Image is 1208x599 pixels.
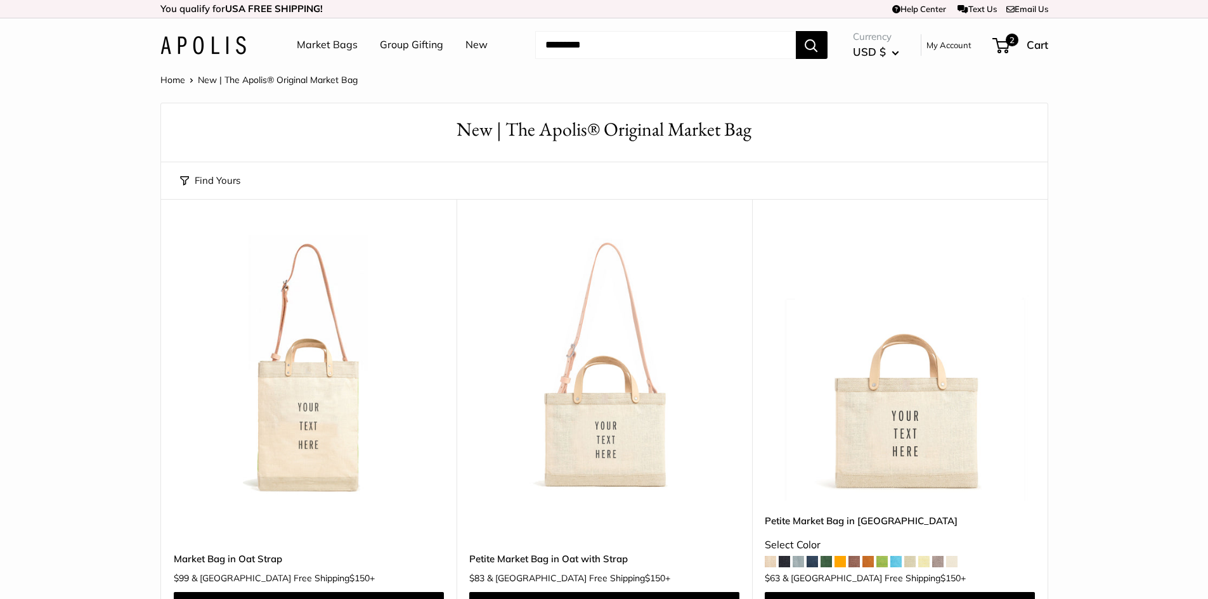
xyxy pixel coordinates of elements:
span: $150 [940,572,961,584]
a: Email Us [1006,4,1048,14]
a: Market Bag in Oat StrapMarket Bag in Oat Strap [174,231,444,501]
a: Market Bags [297,35,358,55]
div: Select Color [765,536,1035,555]
span: Cart [1027,38,1048,51]
a: New [465,35,488,55]
span: USD $ [853,45,886,58]
img: Apolis [160,36,246,55]
a: Petite Market Bag in Oat with Strap [469,551,739,566]
span: & [GEOGRAPHIC_DATA] Free Shipping + [192,574,375,583]
a: Home [160,74,185,86]
span: $83 [469,572,484,584]
a: Group Gifting [380,35,443,55]
a: Help Center [892,4,946,14]
span: New | The Apolis® Original Market Bag [198,74,358,86]
a: Petite Market Bag in Oat with StrapPetite Market Bag in Oat with Strap [469,231,739,501]
span: $99 [174,572,189,584]
span: $150 [349,572,370,584]
button: Find Yours [180,172,240,190]
span: 2 [1005,34,1018,46]
a: Text Us [958,4,996,14]
strong: USA FREE SHIPPING! [225,3,323,15]
a: 2 Cart [994,35,1048,55]
a: Petite Market Bag in OatPetite Market Bag in Oat [765,231,1035,501]
h1: New | The Apolis® Original Market Bag [180,116,1029,143]
img: Petite Market Bag in Oat with Strap [469,231,739,501]
a: Market Bag in Oat Strap [174,551,444,566]
span: $63 [765,572,780,584]
input: Search... [535,31,796,59]
img: Petite Market Bag in Oat [765,231,1035,501]
span: Currency [853,28,899,46]
a: Petite Market Bag in [GEOGRAPHIC_DATA] [765,513,1035,528]
img: Market Bag in Oat Strap [174,231,444,501]
button: Search [796,31,828,59]
span: & [GEOGRAPHIC_DATA] Free Shipping + [783,574,966,583]
button: USD $ [853,42,899,62]
span: $150 [645,572,665,584]
nav: Breadcrumb [160,72,358,88]
a: My Account [926,37,971,53]
span: & [GEOGRAPHIC_DATA] Free Shipping + [487,574,670,583]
